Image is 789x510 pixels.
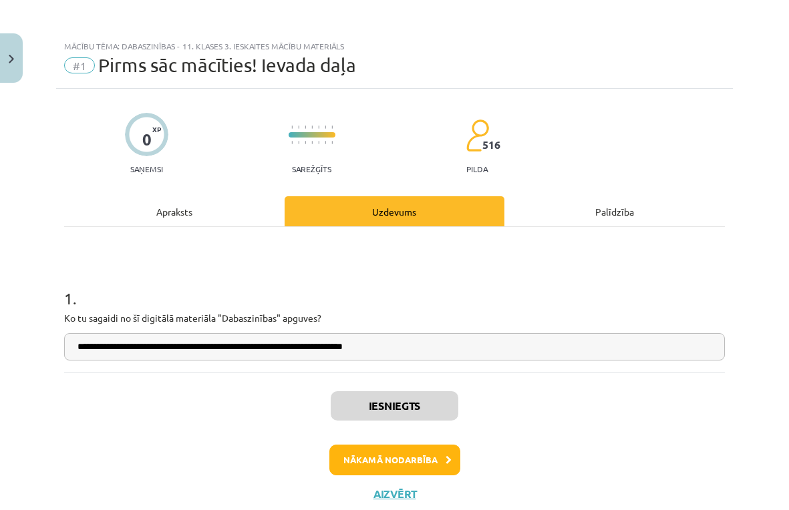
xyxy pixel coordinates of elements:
[292,164,331,174] p: Sarežģīts
[305,141,306,144] img: icon-short-line-57e1e144782c952c97e751825c79c345078a6d821885a25fce030b3d8c18986b.svg
[125,164,168,174] p: Saņemsi
[311,141,313,144] img: icon-short-line-57e1e144782c952c97e751825c79c345078a6d821885a25fce030b3d8c18986b.svg
[64,57,95,73] span: #1
[9,55,14,63] img: icon-close-lesson-0947bae3869378f0d4975bcd49f059093ad1ed9edebbc8119c70593378902aed.svg
[64,266,725,307] h1: 1 .
[311,125,313,129] img: icon-short-line-57e1e144782c952c97e751825c79c345078a6d821885a25fce030b3d8c18986b.svg
[298,141,299,144] img: icon-short-line-57e1e144782c952c97e751825c79c345078a6d821885a25fce030b3d8c18986b.svg
[466,164,488,174] p: pilda
[318,125,319,129] img: icon-short-line-57e1e144782c952c97e751825c79c345078a6d821885a25fce030b3d8c18986b.svg
[331,125,333,129] img: icon-short-line-57e1e144782c952c97e751825c79c345078a6d821885a25fce030b3d8c18986b.svg
[64,311,725,325] p: Ko tu sagaidi no šī digitālā materiāla "Dabaszinības" apguves?
[291,141,293,144] img: icon-short-line-57e1e144782c952c97e751825c79c345078a6d821885a25fce030b3d8c18986b.svg
[318,141,319,144] img: icon-short-line-57e1e144782c952c97e751825c79c345078a6d821885a25fce030b3d8c18986b.svg
[291,125,293,129] img: icon-short-line-57e1e144782c952c97e751825c79c345078a6d821885a25fce030b3d8c18986b.svg
[64,41,725,51] div: Mācību tēma: Dabaszinības - 11. klases 3. ieskaites mācību materiāls
[325,141,326,144] img: icon-short-line-57e1e144782c952c97e751825c79c345078a6d821885a25fce030b3d8c18986b.svg
[504,196,725,226] div: Palīdzība
[285,196,505,226] div: Uzdevums
[331,391,458,421] button: Iesniegts
[305,125,306,129] img: icon-short-line-57e1e144782c952c97e751825c79c345078a6d821885a25fce030b3d8c18986b.svg
[466,119,489,152] img: students-c634bb4e5e11cddfef0936a35e636f08e4e9abd3cc4e673bd6f9a4125e45ecb1.svg
[142,130,152,149] div: 0
[98,54,356,76] span: Pirms sāc mācīties! Ievada daļa
[298,125,299,129] img: icon-short-line-57e1e144782c952c97e751825c79c345078a6d821885a25fce030b3d8c18986b.svg
[369,487,420,501] button: Aizvērt
[329,445,460,475] button: Nākamā nodarbība
[331,141,333,144] img: icon-short-line-57e1e144782c952c97e751825c79c345078a6d821885a25fce030b3d8c18986b.svg
[325,125,326,129] img: icon-short-line-57e1e144782c952c97e751825c79c345078a6d821885a25fce030b3d8c18986b.svg
[152,125,161,133] span: XP
[64,196,285,226] div: Apraksts
[482,139,500,151] span: 516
